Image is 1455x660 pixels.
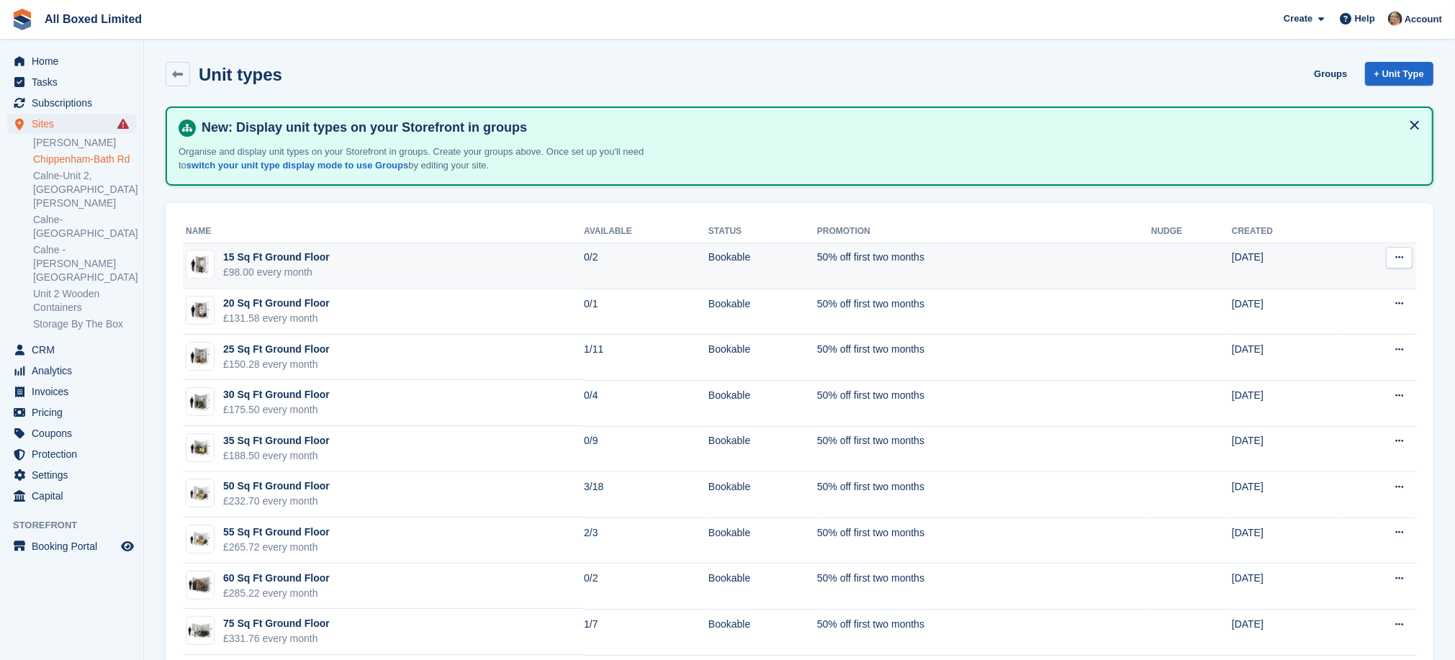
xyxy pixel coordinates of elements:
span: Settings [32,465,118,485]
td: Bookable [708,609,817,655]
i: Smart entry sync failures have occurred [117,118,129,130]
td: [DATE] [1232,335,1338,381]
span: CRM [32,340,118,360]
a: menu [7,340,136,360]
td: [DATE] [1232,289,1338,335]
td: 50% off first two months [817,243,1151,289]
a: Calne-Unit 2, [GEOGRAPHIC_DATA][PERSON_NAME] [33,169,136,210]
span: Analytics [32,361,118,381]
a: Calne-[GEOGRAPHIC_DATA] [33,213,136,240]
div: 60 Sq Ft Ground Floor [223,571,330,586]
a: Chippenham-Bath Rd [33,153,136,166]
td: 0/2 [584,564,708,610]
td: [DATE] [1232,243,1338,289]
img: 25.jpg [186,345,214,366]
td: 2/3 [584,517,708,564]
td: 50% off first two months [817,564,1151,610]
a: All Boxed Limited [39,7,148,31]
span: Coupons [32,423,118,443]
div: £188.50 every month [223,448,330,464]
div: £150.28 every month [223,357,330,372]
td: 1/11 [584,335,708,381]
td: 50% off first two months [817,472,1151,518]
span: Sites [32,114,118,134]
h2: Unit types [199,65,282,84]
td: Bookable [708,564,817,610]
th: Nudge [1151,220,1232,243]
td: Bookable [708,335,817,381]
td: [DATE] [1232,609,1338,655]
a: Calne -[PERSON_NAME][GEOGRAPHIC_DATA] [33,243,136,284]
th: Created [1232,220,1338,243]
a: menu [7,402,136,422]
div: 50 Sq Ft Ground Floor [223,479,330,494]
span: Subscriptions [32,93,118,113]
td: 50% off first two months [817,289,1151,335]
span: Home [32,51,118,71]
td: [DATE] [1232,472,1338,518]
a: menu [7,93,136,113]
td: 50% off first two months [817,517,1151,564]
th: Status [708,220,817,243]
td: 50% off first two months [817,380,1151,426]
p: Organise and display unit types on your Storefront in groups. Create your groups above. Once set ... [179,145,683,173]
span: Tasks [32,72,118,92]
img: 60-sqft-unit.jpg [186,574,214,595]
img: 20-sqft-unit%20(4).jpg [186,300,214,321]
a: Unit 2 Wooden Containers [33,287,136,315]
div: £232.70 every month [223,494,330,509]
h4: New: Display unit types on your Storefront in groups [196,119,1420,136]
a: [PERSON_NAME] [33,136,136,150]
td: Bookable [708,243,817,289]
img: 15-sqft-unit.jpg [186,254,214,275]
td: [DATE] [1232,564,1338,610]
img: 50.jpg [186,483,214,504]
td: [DATE] [1232,380,1338,426]
span: Invoices [32,381,118,402]
td: 3/18 [584,472,708,518]
td: 50% off first two months [817,609,1151,655]
td: Bookable [708,472,817,518]
div: 30 Sq Ft Ground Floor [223,387,330,402]
th: Available [584,220,708,243]
span: Capital [32,486,118,506]
td: 0/1 [584,289,708,335]
td: 0/2 [584,243,708,289]
td: Bookable [708,517,817,564]
td: 1/7 [584,609,708,655]
div: £175.50 every month [223,402,330,417]
span: Storefront [13,518,143,533]
td: 50% off first two months [817,335,1151,381]
img: 55sqft.jpg [186,529,214,550]
th: Promotion [817,220,1151,243]
a: menu [7,486,136,506]
a: menu [7,381,136,402]
span: Create [1284,12,1312,26]
td: 0/4 [584,380,708,426]
a: menu [7,423,136,443]
span: Account [1405,12,1442,27]
a: + Unit Type [1365,62,1433,86]
img: Sandie Mills [1388,12,1402,26]
a: menu [7,536,136,556]
div: 35 Sq Ft Ground Floor [223,433,330,448]
td: Bookable [708,289,817,335]
td: [DATE] [1232,517,1338,564]
a: menu [7,51,136,71]
a: menu [7,72,136,92]
a: switch your unit type display mode to use Groups [186,160,408,171]
span: Pricing [32,402,118,422]
div: £285.22 every month [223,586,330,601]
td: Bookable [708,426,817,472]
td: 0/9 [584,426,708,472]
a: menu [7,361,136,381]
img: 35-sqft-unit.jpg [186,438,214,458]
a: menu [7,114,136,134]
div: 25 Sq Ft Ground Floor [223,342,330,357]
a: Preview store [119,538,136,555]
span: Protection [32,444,118,464]
div: £331.76 every month [223,631,330,646]
th: Name [183,220,584,243]
span: Booking Portal [32,536,118,556]
div: £98.00 every month [223,265,330,280]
